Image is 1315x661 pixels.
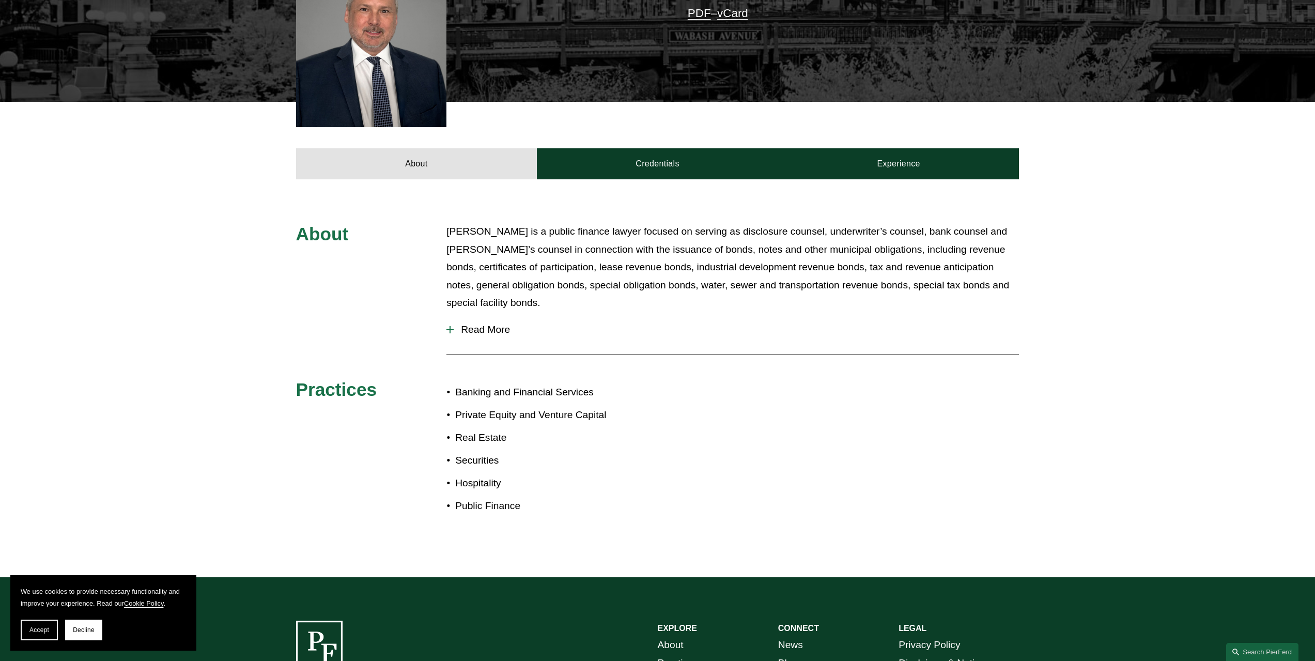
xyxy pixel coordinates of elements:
p: [PERSON_NAME] is a public finance lawyer focused on serving as disclosure counsel, underwriter’s ... [446,223,1019,312]
a: vCard [717,7,748,20]
a: Cookie Policy [124,599,164,607]
p: Hospitality [455,474,657,493]
a: PDF [688,7,711,20]
section: Cookie banner [10,575,196,651]
span: Read More [454,324,1019,335]
button: Read More [446,316,1019,343]
p: Securities [455,452,657,470]
strong: LEGAL [899,624,926,633]
a: Credentials [537,148,778,179]
p: Real Estate [455,429,657,447]
a: Search this site [1226,643,1298,661]
p: Public Finance [455,497,657,515]
span: About [296,224,349,244]
button: Decline [65,620,102,640]
a: Privacy Policy [899,636,960,654]
p: Private Equity and Venture Capital [455,406,657,424]
span: Decline [73,626,95,634]
a: About [296,148,537,179]
span: Practices [296,379,377,399]
a: Experience [778,148,1019,179]
a: News [778,636,803,654]
a: About [658,636,684,654]
p: We use cookies to provide necessary functionality and improve your experience. Read our . [21,586,186,609]
span: Accept [29,626,49,634]
button: Accept [21,620,58,640]
strong: CONNECT [778,624,819,633]
strong: EXPLORE [658,624,697,633]
p: Banking and Financial Services [455,383,657,402]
